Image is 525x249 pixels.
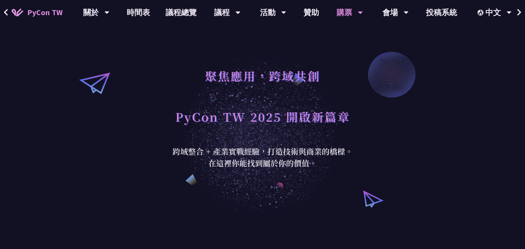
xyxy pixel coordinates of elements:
div: 跨域整合 + 產業實戰經驗，打造技術與商業的橋樑。 在這裡你能找到屬於你的價值。 [167,146,358,169]
span: PyCon TW [27,7,63,18]
h1: 聚焦應用，跨域共創 [205,64,320,87]
a: PyCon TW [4,3,70,22]
h1: PyCon TW 2025 開啟新篇章 [175,105,350,128]
img: Home icon of PyCon TW 2025 [12,9,23,16]
img: Locale Icon [478,10,485,16]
